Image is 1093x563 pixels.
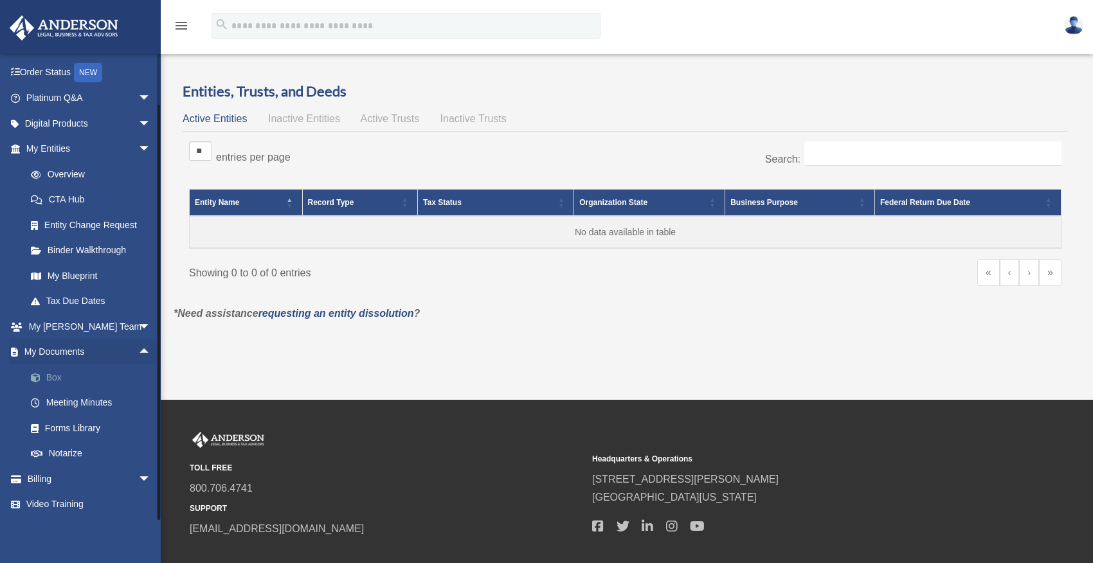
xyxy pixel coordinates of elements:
[190,523,364,534] a: [EMAIL_ADDRESS][DOMAIN_NAME]
[190,216,1061,248] td: No data available in table
[308,198,354,207] span: Record Type
[216,152,291,163] label: entries per page
[190,483,253,494] a: 800.706.4741
[977,259,1000,286] a: First
[1039,259,1061,286] a: Last
[880,198,970,207] span: Federal Return Due Date
[574,189,725,216] th: Organization State: Activate to sort
[592,452,986,466] small: Headquarters & Operations
[302,189,418,216] th: Record Type: Activate to sort
[215,17,229,31] i: search
[9,339,170,365] a: My Documentsarrow_drop_up
[189,259,616,282] div: Showing 0 to 0 of 0 entries
[592,474,779,485] a: [STREET_ADDRESS][PERSON_NAME]
[9,492,170,517] a: Video Training
[18,415,170,441] a: Forms Library
[138,85,164,112] span: arrow_drop_down
[18,263,164,289] a: My Blueprint
[9,466,170,492] a: Billingarrow_drop_down
[9,136,164,162] a: My Entitiesarrow_drop_down
[440,113,507,124] span: Inactive Trusts
[174,18,189,33] i: menu
[138,466,164,492] span: arrow_drop_down
[138,314,164,340] span: arrow_drop_down
[74,63,102,82] div: NEW
[1019,259,1039,286] a: Next
[18,441,170,467] a: Notarize
[6,15,122,40] img: Anderson Advisors Platinum Portal
[18,390,170,416] a: Meeting Minutes
[1064,16,1083,35] img: User Pic
[579,198,647,207] span: Organization State
[592,492,757,503] a: [GEOGRAPHIC_DATA][US_STATE]
[174,22,189,33] a: menu
[9,314,170,339] a: My [PERSON_NAME] Teamarrow_drop_down
[874,189,1061,216] th: Federal Return Due Date: Activate to sort
[18,187,164,213] a: CTA Hub
[730,198,798,207] span: Business Purpose
[423,198,462,207] span: Tax Status
[1000,259,1020,286] a: Previous
[190,502,583,515] small: SUPPORT
[268,113,340,124] span: Inactive Entities
[190,461,583,475] small: TOLL FREE
[9,111,170,136] a: Digital Productsarrow_drop_down
[18,364,170,390] a: Box
[765,154,800,165] label: Search:
[361,113,420,124] span: Active Trusts
[18,238,164,264] a: Binder Walkthrough
[258,308,414,319] a: requesting an entity dissolution
[18,212,164,238] a: Entity Change Request
[418,189,574,216] th: Tax Status: Activate to sort
[183,113,247,124] span: Active Entities
[183,82,1068,102] h3: Entities, Trusts, and Deeds
[174,308,420,319] em: *Need assistance ?
[9,59,170,85] a: Order StatusNEW
[190,432,267,449] img: Anderson Advisors Platinum Portal
[725,189,875,216] th: Business Purpose: Activate to sort
[138,111,164,137] span: arrow_drop_down
[138,339,164,366] span: arrow_drop_up
[9,85,170,111] a: Platinum Q&Aarrow_drop_down
[190,189,303,216] th: Entity Name: Activate to invert sorting
[195,198,239,207] span: Entity Name
[18,161,158,187] a: Overview
[138,136,164,163] span: arrow_drop_down
[18,289,164,314] a: Tax Due Dates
